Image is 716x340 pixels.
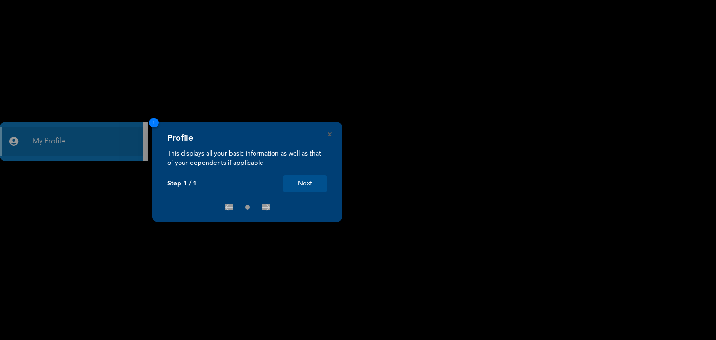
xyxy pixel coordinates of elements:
button: Close [328,132,332,136]
h4: Profile [167,133,193,143]
button: Next [283,175,327,192]
p: This displays all your basic information as well as that of your dependents if applicable [167,149,327,168]
span: 1 [149,118,159,127]
p: Step 1 / 1 [167,180,197,188]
